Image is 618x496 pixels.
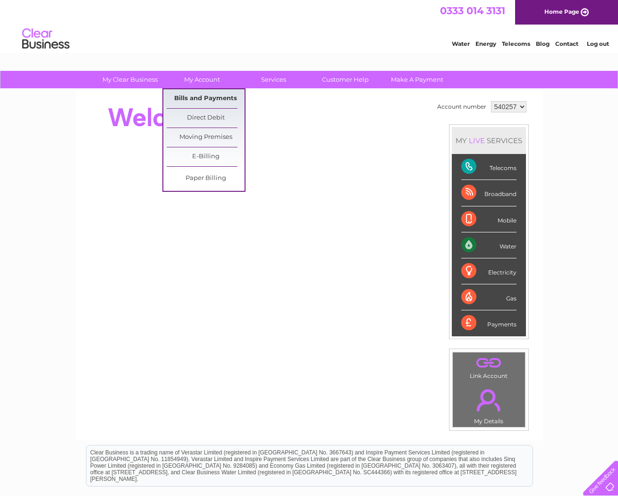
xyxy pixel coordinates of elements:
td: Link Account [452,352,525,382]
a: Direct Debit [167,109,245,128]
a: Telecoms [502,40,530,47]
div: Payments [461,310,516,336]
div: Water [461,232,516,258]
a: Log out [587,40,609,47]
a: Paper Billing [167,169,245,188]
td: Account number [435,99,489,115]
a: Customer Help [306,71,384,88]
div: Broadband [461,180,516,206]
div: Electricity [461,258,516,284]
div: Mobile [461,206,516,232]
a: Moving Premises [167,128,245,147]
a: Make A Payment [378,71,456,88]
td: My Details [452,381,525,428]
a: E-Billing [167,147,245,166]
a: . [455,384,523,417]
a: Energy [475,40,496,47]
a: My Account [163,71,241,88]
a: Contact [555,40,578,47]
a: My Clear Business [91,71,169,88]
div: Gas [461,284,516,310]
a: Bills and Payments [167,89,245,108]
div: Telecoms [461,154,516,180]
div: Clear Business is a trading name of Verastar Limited (registered in [GEOGRAPHIC_DATA] No. 3667643... [86,5,533,46]
img: logo.png [22,25,70,53]
a: 0333 014 3131 [440,5,505,17]
a: Blog [536,40,550,47]
a: . [455,355,523,371]
div: MY SERVICES [452,127,526,154]
a: Services [235,71,313,88]
a: Water [452,40,470,47]
div: LIVE [467,136,487,145]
